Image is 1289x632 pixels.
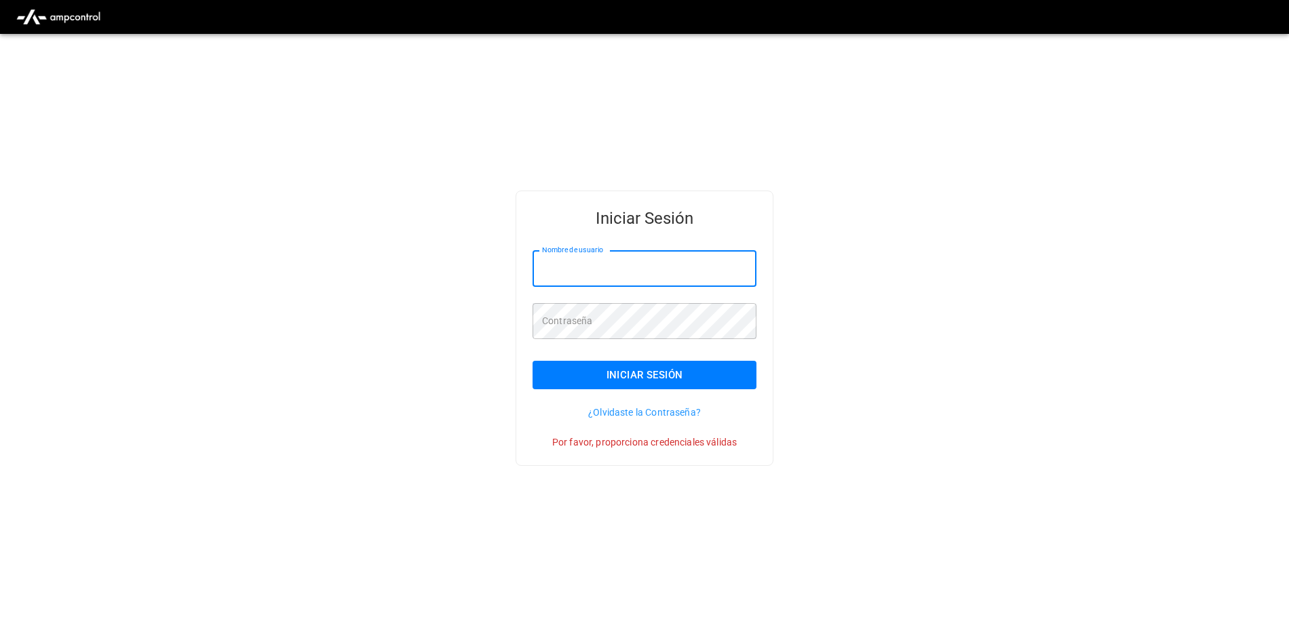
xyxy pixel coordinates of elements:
h5: Iniciar Sesión [533,208,756,229]
button: Iniciar Sesión [533,361,756,389]
label: Nombre de usuario [542,245,603,256]
p: ¿Olvidaste la Contraseña? [533,406,756,419]
img: ampcontrol.io logo [11,4,106,30]
p: Por favor, proporciona credenciales válidas [533,435,756,449]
